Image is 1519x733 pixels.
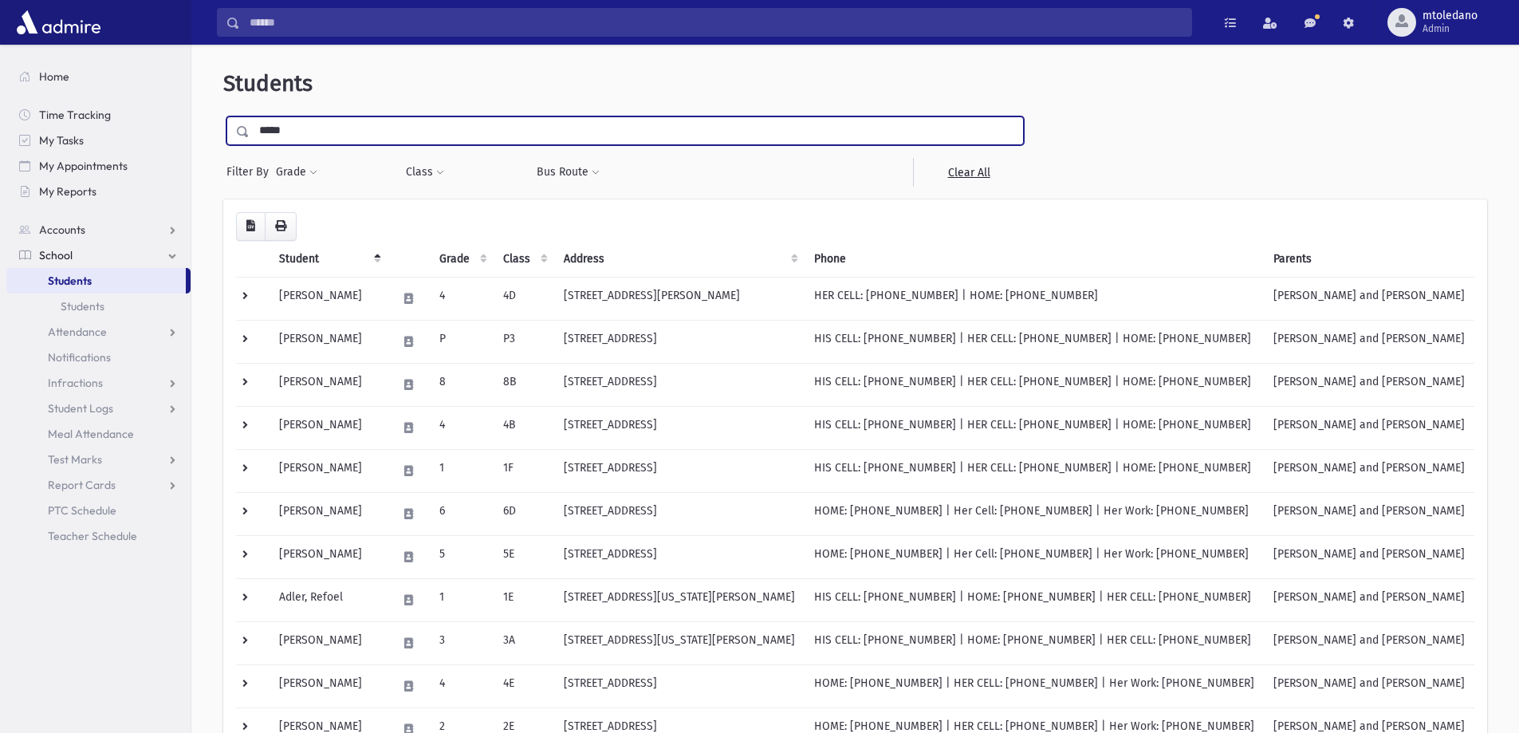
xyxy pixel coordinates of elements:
[430,449,494,492] td: 1
[270,492,388,535] td: [PERSON_NAME]
[48,325,107,339] span: Attendance
[554,492,805,535] td: [STREET_ADDRESS]
[39,184,96,199] span: My Reports
[430,241,494,278] th: Grade: activate to sort column ascending
[430,277,494,320] td: 4
[805,277,1264,320] td: HER CELL: [PHONE_NUMBER] | HOME: [PHONE_NUMBER]
[554,406,805,449] td: [STREET_ADDRESS]
[39,223,85,237] span: Accounts
[39,159,128,173] span: My Appointments
[270,277,388,320] td: [PERSON_NAME]
[430,535,494,578] td: 5
[223,70,313,97] span: Students
[494,664,554,707] td: 4E
[1264,363,1474,406] td: [PERSON_NAME] and [PERSON_NAME]
[39,248,73,262] span: School
[48,274,92,288] span: Students
[6,128,191,153] a: My Tasks
[494,621,554,664] td: 3A
[6,447,191,472] a: Test Marks
[48,452,102,467] span: Test Marks
[39,133,84,148] span: My Tasks
[48,401,113,416] span: Student Logs
[6,421,191,447] a: Meal Attendance
[270,621,388,664] td: [PERSON_NAME]
[554,578,805,621] td: [STREET_ADDRESS][US_STATE][PERSON_NAME]
[494,241,554,278] th: Class: activate to sort column ascending
[6,217,191,242] a: Accounts
[554,363,805,406] td: [STREET_ADDRESS]
[494,277,554,320] td: 4D
[805,664,1264,707] td: HOME: [PHONE_NUMBER] | HER CELL: [PHONE_NUMBER] | Her Work: [PHONE_NUMBER]
[39,69,69,84] span: Home
[1423,22,1478,35] span: Admin
[805,578,1264,621] td: HIS CELL: [PHONE_NUMBER] | HOME: [PHONE_NUMBER] | HER CELL: [PHONE_NUMBER]
[1264,578,1474,621] td: [PERSON_NAME] and [PERSON_NAME]
[554,320,805,363] td: [STREET_ADDRESS]
[6,472,191,498] a: Report Cards
[48,350,111,365] span: Notifications
[270,363,388,406] td: [PERSON_NAME]
[430,492,494,535] td: 6
[1264,492,1474,535] td: [PERSON_NAME] and [PERSON_NAME]
[270,241,388,278] th: Student: activate to sort column descending
[48,529,137,543] span: Teacher Schedule
[6,268,186,294] a: Students
[6,498,191,523] a: PTC Schedule
[39,108,111,122] span: Time Tracking
[805,241,1264,278] th: Phone
[536,158,600,187] button: Bus Route
[554,664,805,707] td: [STREET_ADDRESS]
[805,406,1264,449] td: HIS CELL: [PHONE_NUMBER] | HER CELL: [PHONE_NUMBER] | HOME: [PHONE_NUMBER]
[430,621,494,664] td: 3
[913,158,1024,187] a: Clear All
[226,164,275,180] span: Filter By
[494,406,554,449] td: 4B
[494,449,554,492] td: 1F
[270,664,388,707] td: [PERSON_NAME]
[6,370,191,396] a: Infractions
[1264,449,1474,492] td: [PERSON_NAME] and [PERSON_NAME]
[6,523,191,549] a: Teacher Schedule
[6,345,191,370] a: Notifications
[13,6,104,38] img: AdmirePro
[805,363,1264,406] td: HIS CELL: [PHONE_NUMBER] | HER CELL: [PHONE_NUMBER] | HOME: [PHONE_NUMBER]
[554,241,805,278] th: Address: activate to sort column ascending
[430,406,494,449] td: 4
[48,376,103,390] span: Infractions
[6,242,191,268] a: School
[236,212,266,241] button: CSV
[1264,406,1474,449] td: [PERSON_NAME] and [PERSON_NAME]
[430,363,494,406] td: 8
[48,503,116,518] span: PTC Schedule
[1264,664,1474,707] td: [PERSON_NAME] and [PERSON_NAME]
[1423,10,1478,22] span: mtoledano
[494,578,554,621] td: 1E
[48,427,134,441] span: Meal Attendance
[270,320,388,363] td: [PERSON_NAME]
[270,406,388,449] td: [PERSON_NAME]
[494,363,554,406] td: 8B
[265,212,297,241] button: Print
[1264,277,1474,320] td: [PERSON_NAME] and [PERSON_NAME]
[6,64,191,89] a: Home
[270,578,388,621] td: Adler, Refoel
[430,320,494,363] td: P
[1264,320,1474,363] td: [PERSON_NAME] and [PERSON_NAME]
[1264,621,1474,664] td: [PERSON_NAME] and [PERSON_NAME]
[494,320,554,363] td: P3
[1264,241,1474,278] th: Parents
[494,535,554,578] td: 5E
[6,153,191,179] a: My Appointments
[494,492,554,535] td: 6D
[6,319,191,345] a: Attendance
[6,179,191,204] a: My Reports
[554,449,805,492] td: [STREET_ADDRESS]
[270,449,388,492] td: [PERSON_NAME]
[405,158,445,187] button: Class
[805,492,1264,535] td: HOME: [PHONE_NUMBER] | Her Cell: [PHONE_NUMBER] | Her Work: [PHONE_NUMBER]
[430,578,494,621] td: 1
[6,102,191,128] a: Time Tracking
[430,664,494,707] td: 4
[6,294,191,319] a: Students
